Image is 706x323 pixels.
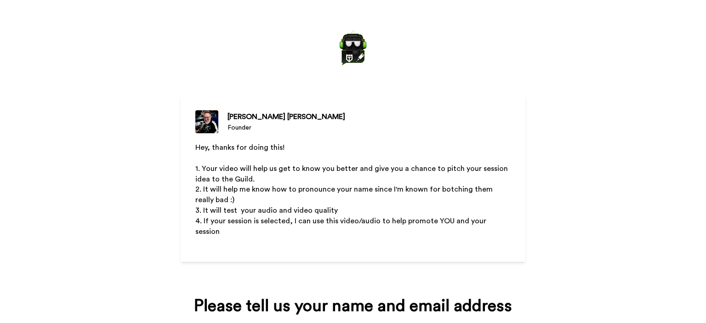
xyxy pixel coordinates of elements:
[195,186,495,204] span: 2. It will help me know how to pronounce your name since I'm known for botching them really bad :)
[195,144,285,151] span: Hey, thanks for doing this!
[335,29,371,66] img: https://cdn.bonjoro.com/media/ae72f027-138b-4b18-980b-79e927b27cad/e14f6c45-3b45-4f9e-83d7-1c59da...
[228,123,345,132] div: Founder
[194,297,512,315] div: Please tell us your name and email address
[228,111,345,122] div: [PERSON_NAME] [PERSON_NAME]
[195,217,488,235] span: 4. If your session is selected, I can use this video/audio to help promote YOU and your session
[195,110,218,133] img: Founder
[195,207,338,214] span: 3. It will test your audio and video quality
[195,165,510,183] span: 1. Your video will help us get to know you better and give you a chance to pitch your session ide...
